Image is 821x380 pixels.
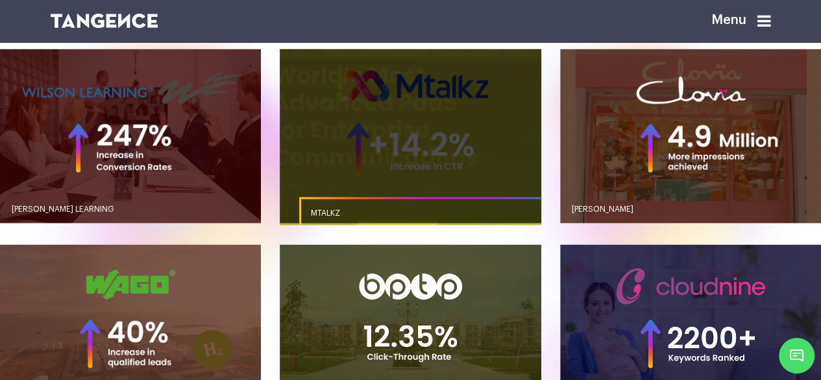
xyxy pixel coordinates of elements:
button: [PERSON_NAME] [560,49,821,223]
span: [PERSON_NAME] [572,205,633,212]
a: MTALKZ [299,197,560,229]
a: [PERSON_NAME] [560,193,821,225]
span: [PERSON_NAME] LEARNING [12,205,114,212]
img: logo SVG [51,14,158,28]
span: Chat Widget [779,338,815,374]
span: MTALKZ [311,209,340,216]
button: MTALKZ [280,49,541,223]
